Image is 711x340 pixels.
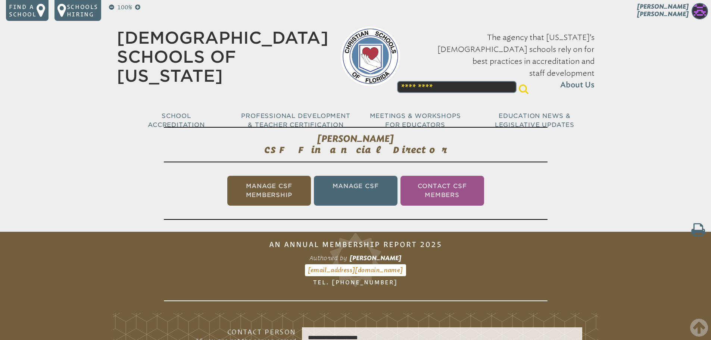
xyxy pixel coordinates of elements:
p: Find a school [9,3,37,18]
h3: Contact Person [177,327,296,336]
span: Professional Development & Teacher Certification [241,112,350,128]
span: [PERSON_NAME] [PERSON_NAME] [637,3,689,18]
li: Contact CSF Members [400,176,484,206]
h1: An Annual Membership Report 2025 [164,235,548,301]
span: CSF Financial Director [264,144,447,155]
span: Meetings & Workshops for Educators [370,112,461,128]
span: Education News & Legislative Updates [495,112,574,128]
p: Schools Hiring [67,3,98,18]
p: 100% [116,3,134,12]
img: csf-logo-web-colors.png [340,26,400,86]
li: Manage CSF [314,176,397,206]
a: [DEMOGRAPHIC_DATA] Schools of [US_STATE] [117,28,328,85]
img: 6342cd2da6c3e5fc1ee5fe735d95a459 [692,3,708,19]
span: School Accreditation [148,112,205,128]
p: The agency that [US_STATE]’s [DEMOGRAPHIC_DATA] schools rely on for best practices in accreditati... [412,31,595,91]
li: Manage CSF Membership [227,176,311,206]
span: About Us [560,79,595,91]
